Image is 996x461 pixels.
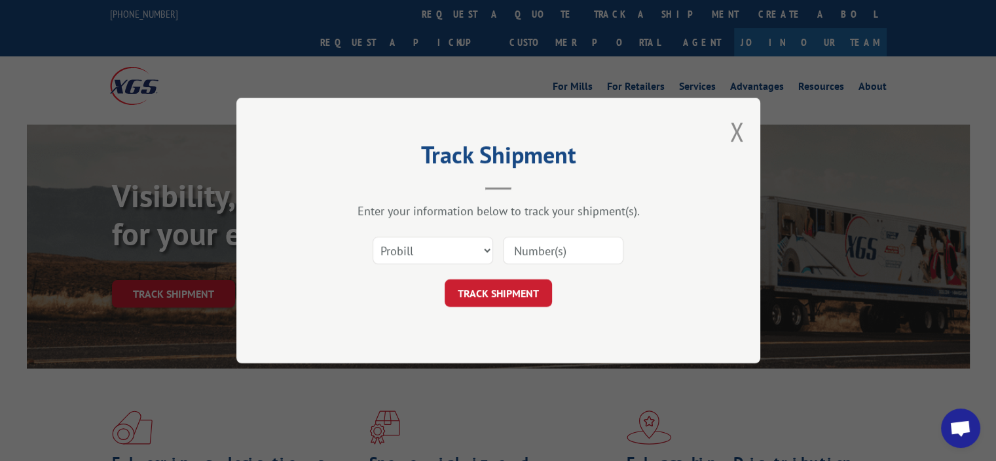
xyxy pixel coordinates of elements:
button: TRACK SHIPMENT [445,279,552,307]
div: Open chat [941,409,980,448]
div: Enter your information below to track your shipment(s). [302,203,695,218]
input: Number(s) [503,237,623,264]
button: Close modal [729,114,744,149]
h2: Track Shipment [302,146,695,170]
